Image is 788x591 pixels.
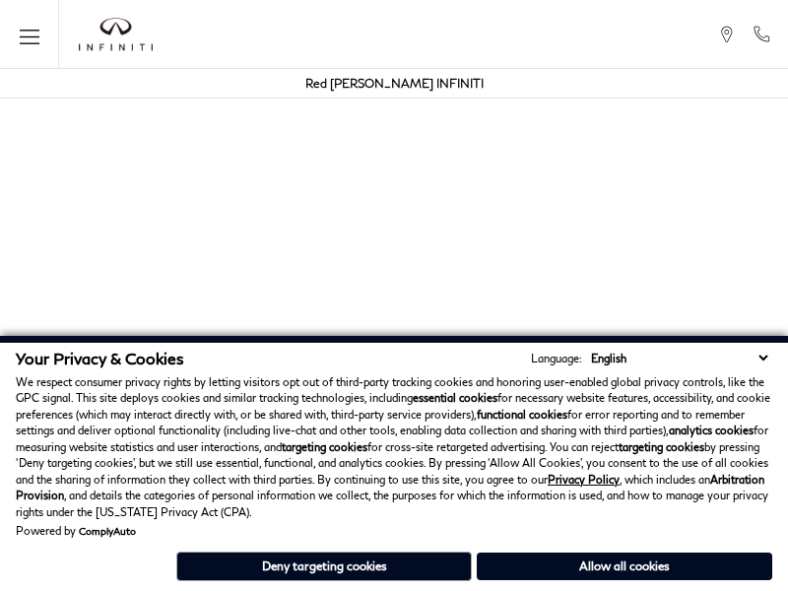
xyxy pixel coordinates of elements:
[586,350,772,366] select: Language Select
[79,18,153,51] img: INFINITI
[79,18,153,51] a: infiniti
[176,552,472,581] button: Deny targeting cookies
[477,553,772,580] button: Allow all cookies
[16,525,136,537] div: Powered by
[619,440,704,453] strong: targeting cookies
[79,525,136,537] a: ComplyAuto
[16,374,772,521] p: We respect consumer privacy rights by letting visitors opt out of third-party tracking cookies an...
[413,391,497,404] strong: essential cookies
[282,440,367,453] strong: targeting cookies
[305,76,484,91] a: Red [PERSON_NAME] INFINITI
[531,353,582,363] div: Language:
[669,424,754,436] strong: analytics cookies
[16,349,184,367] span: Your Privacy & Cookies
[477,408,567,421] strong: functional cookies
[548,473,620,486] a: Privacy Policy
[16,473,764,502] strong: Arbitration Provision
